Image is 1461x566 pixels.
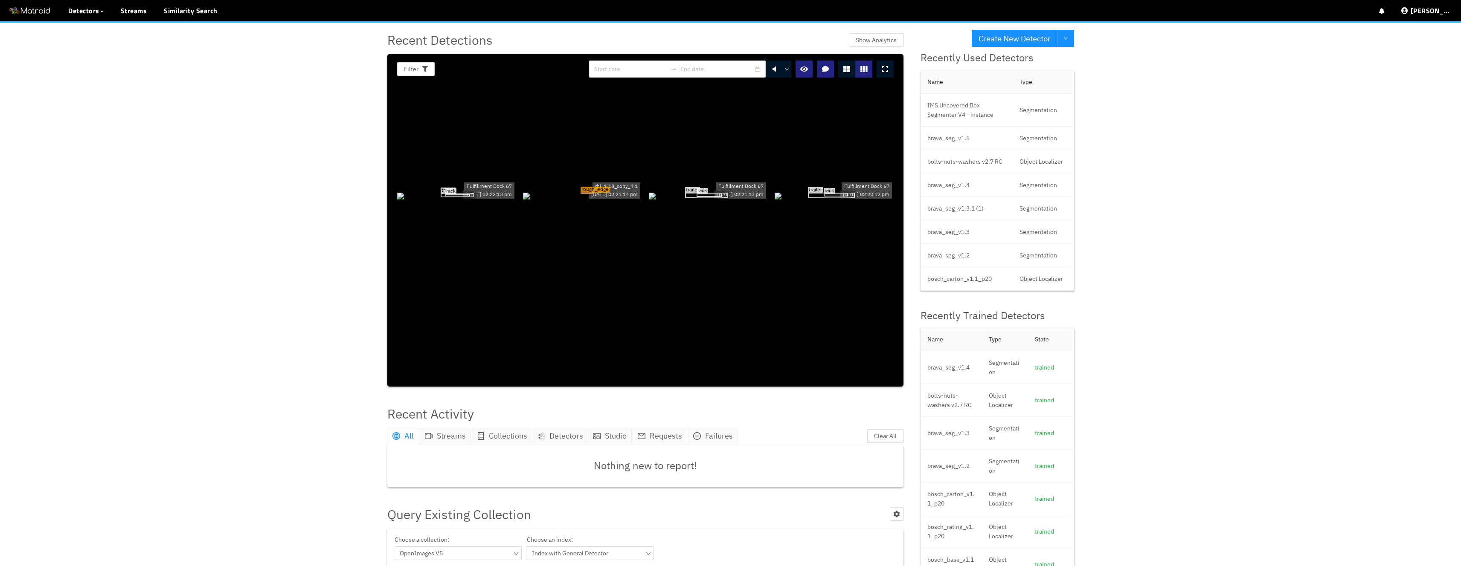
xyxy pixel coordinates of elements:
div: Fulfillment Dock 67 [842,182,892,191]
span: rack [445,188,456,194]
td: Object Localizer [1013,267,1074,291]
span: to [670,66,677,72]
span: Collections [489,431,527,441]
td: Object Localizer [982,482,1028,515]
td: brava_seg_v1.5 [921,127,1013,150]
span: swap-right [670,66,677,72]
div: Fulfillment Dock 67 [464,182,514,191]
th: State [1028,328,1074,351]
span: Choose an index: [526,535,654,546]
td: IMS Uncovered Box Segmenter V4 - instance [921,94,1013,127]
a: Similarity Search [164,6,218,16]
td: bosch_rating_v1.1_p20 [921,515,982,548]
input: End date [680,64,753,74]
span: Detectors [549,430,583,442]
div: trained [1035,527,1067,536]
span: rack [824,188,835,194]
td: Segmentation [1013,220,1074,244]
div: trained [1035,461,1067,471]
td: Segmentation [982,417,1028,450]
button: Filter [397,62,435,76]
span: All [404,431,414,441]
span: picture [593,432,601,440]
div: Recent Activity [387,404,474,424]
td: brava_seg_v1.3.1 (1) [921,197,1013,220]
span: Recent Detections [387,30,493,50]
div: trained [1035,363,1067,372]
span: trailer [441,188,456,193]
span: Show Analytics [856,35,897,45]
td: Segmentation [1013,173,1074,197]
span: Requests [650,431,682,441]
td: Segmentation [1013,127,1074,150]
span: OpenImages V5 [399,547,517,560]
span: database [477,432,485,440]
td: brava_seg_v1.2 [921,244,1013,267]
td: brava_seg_v1.2 [921,450,982,482]
span: trailer [808,187,823,193]
td: brava_seg_v1.3 [921,417,982,450]
th: Name [921,70,1013,94]
td: Segmentation [1013,244,1074,267]
span: global [392,432,400,440]
span: Index with General Detector [531,547,649,560]
td: Segmentation [982,450,1028,482]
span: Studio [605,431,627,441]
td: Object Localizer [982,384,1028,417]
div: [DATE] 02:21:14 pm [589,191,640,199]
td: bolts-nuts-washers v2.7 RC [921,384,982,417]
td: Segmentation [982,351,1028,384]
div: [DATE] 02:20:12 pm [840,191,892,199]
th: Type [1013,70,1074,94]
div: rhi_1.18_copy_4.1 [593,182,640,191]
td: Object Localizer [982,515,1028,548]
input: Start date [594,64,667,74]
td: Object Localizer [1013,150,1074,173]
div: Recently Trained Detectors [921,308,1074,324]
div: [DATE] 02:21:13 pm [715,191,766,199]
th: Name [921,328,982,351]
span: Choose a collection: [394,535,522,546]
span: rough_edge [581,187,610,193]
span: rack [697,188,708,194]
span: Failures [705,431,733,441]
td: brava_seg_v1.4 [921,173,1013,197]
div: Recently Used Detectors [921,50,1074,66]
img: Matroid logo [9,5,51,17]
span: Detectors [68,6,99,16]
a: Streams [121,6,147,16]
span: Streams [437,431,466,441]
span: trailer [685,187,700,193]
td: Segmentation [1013,197,1074,220]
td: bosch_carton_v1.1_p20 [921,482,982,515]
span: Filter [404,64,418,74]
span: minus-circle [693,432,701,440]
span: video-camera [425,432,433,440]
span: mail [638,432,645,440]
span: down [784,67,790,72]
td: bosch_carton_v1.1_p20 [921,267,1013,291]
button: down [1057,30,1074,47]
div: [DATE] 02:22:13 pm [463,191,514,199]
div: Nothing new to report! [387,445,903,487]
span: down [1063,36,1068,41]
div: trained [1035,396,1067,405]
button: Show Analytics [849,33,903,47]
span: Clear All [874,431,897,441]
td: brava_seg_v1.3 [921,220,1013,244]
td: bolts-nuts-washers v2.7 RC [921,150,1013,173]
div: Fulfillment Dock 67 [716,182,766,191]
button: Clear All [867,429,903,443]
span: Query Existing Collection [387,504,531,524]
button: Create New Detector [972,30,1057,47]
div: trained [1035,494,1067,503]
th: Type [982,328,1028,351]
span: Create New Detector [979,32,1051,45]
div: trained [1035,428,1067,438]
td: Segmentation [1013,94,1074,127]
td: brava_seg_v1.4 [921,351,982,384]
